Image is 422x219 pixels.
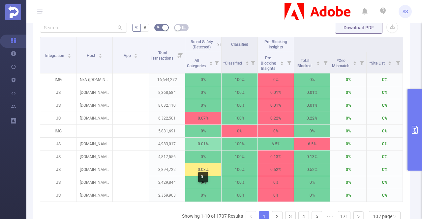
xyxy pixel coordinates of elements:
[185,125,221,137] p: 0%
[393,214,397,219] i: icon: down
[367,125,403,137] p: 0%
[185,86,221,99] p: 0%
[231,42,248,47] span: Classified
[149,99,185,112] p: 8,032,110
[330,138,366,150] p: 0%
[294,138,330,150] p: 6.5%
[330,176,366,189] p: 0%
[185,73,221,86] p: 0%
[135,25,138,30] span: %
[209,63,213,65] i: icon: caret-down
[191,40,213,49] span: Brand Safety (Detected)
[335,22,382,34] button: Download PDF
[258,73,294,86] p: 0%
[185,112,221,124] p: 0.07%
[149,138,185,150] p: 4,983,017
[388,60,392,62] i: icon: caret-up
[294,176,330,189] p: 0%
[357,52,366,73] i: Filter menu
[99,53,102,55] i: icon: caret-up
[222,163,257,176] p: 100%
[40,22,127,33] input: Search...
[76,112,112,124] p: [DOMAIN_NAME]
[67,53,71,57] div: Sort
[134,55,138,57] i: icon: caret-down
[264,40,287,49] span: Pre-Blocking Insights
[353,60,356,62] i: icon: caret-up
[294,73,330,86] p: 0%
[294,112,330,124] p: 0.22%
[258,99,294,112] p: 0.01%
[222,151,257,163] p: 100%
[367,99,403,112] p: 0%
[149,151,185,163] p: 4,817,556
[68,53,71,55] i: icon: caret-up
[367,86,403,99] p: 0%
[258,163,294,176] p: 0.52%
[367,189,403,202] p: 0%
[280,60,284,64] div: Sort
[185,189,221,202] p: 0%
[367,163,403,176] p: 0%
[149,189,185,202] p: 2,359,903
[222,86,257,99] p: 100%
[294,86,330,99] p: 0.01%
[258,125,294,137] p: 0%
[87,53,96,58] span: Host
[76,176,112,189] p: [DOMAIN_NAME]
[330,99,366,112] p: 0%
[99,55,102,57] i: icon: caret-down
[222,138,257,150] p: 100%
[330,151,366,163] p: 0%
[157,25,161,29] i: icon: bg-colors
[223,61,243,66] span: *Classified
[222,125,257,137] p: 0%
[40,112,76,124] p: JS
[124,53,132,58] span: App
[294,125,330,137] p: 0%
[40,189,76,202] p: JS
[198,172,208,182] div: 0
[285,52,294,73] i: Filter menu
[40,86,76,99] p: JS
[40,73,76,86] p: IMG
[76,86,112,99] p: [DOMAIN_NAME]
[76,163,112,176] p: [DOMAIN_NAME]
[222,189,257,202] p: 100%
[98,53,102,57] div: Sort
[40,163,76,176] p: JS
[332,58,350,68] span: *Geo Mismatch
[76,151,112,163] p: [DOMAIN_NAME]
[249,214,253,218] i: icon: left
[280,63,284,65] i: icon: caret-down
[261,56,276,71] span: Pre-Blocking Insights
[330,86,366,99] p: 0%
[367,151,403,163] p: 0%
[187,58,207,68] span: All Categories
[185,151,221,163] p: 0%
[185,163,221,176] p: 0.03%
[222,99,257,112] p: 100%
[367,176,403,189] p: 0%
[209,60,213,64] div: Sort
[330,73,366,86] p: 0%
[258,86,294,99] p: 0.01%
[294,163,330,176] p: 0.52%
[356,215,360,219] i: icon: right
[369,61,386,66] span: *Site List
[258,138,294,150] p: 6.5%
[149,176,185,189] p: 2,429,844
[388,60,392,64] div: Sort
[149,73,185,86] p: 16,644,272
[222,176,257,189] p: 100%
[40,138,76,150] p: JS
[222,112,257,124] p: 100%
[185,176,221,189] p: 0%
[367,112,403,124] p: 0%
[330,189,366,202] p: 0%
[149,163,185,176] p: 3,894,722
[149,125,185,137] p: 5,881,691
[134,53,138,55] i: icon: caret-up
[353,60,357,64] div: Sort
[212,52,221,73] i: Filter menu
